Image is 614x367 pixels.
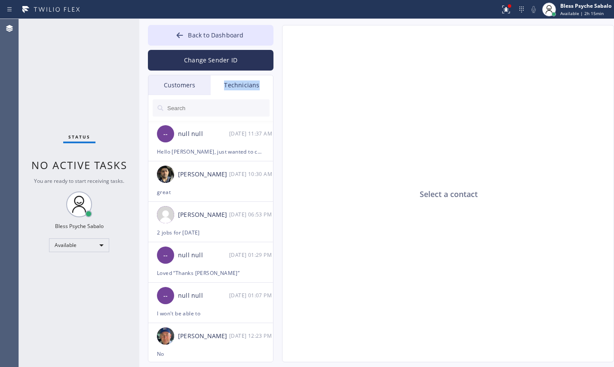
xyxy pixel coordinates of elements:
[163,250,168,260] span: --
[178,210,229,220] div: [PERSON_NAME]
[34,177,124,185] span: You are ready to start receiving tasks.
[229,290,274,300] div: 10/08/2025 9:07 AM
[229,250,274,260] div: 10/08/2025 9:29 AM
[178,291,229,301] div: null null
[157,228,264,237] div: 2 jobs for [DATE]
[157,349,264,359] div: No
[229,210,274,219] div: 10/08/2025 9:53 AM
[560,2,611,9] div: Bless Psyche Sabalo
[229,129,274,139] div: 10/09/2025 9:37 AM
[49,238,109,252] div: Available
[157,187,264,197] div: great
[148,50,273,71] button: Change Sender ID
[148,75,211,95] div: Customers
[31,158,127,172] span: No active tasks
[157,308,264,318] div: I won't be able to
[163,129,168,139] span: --
[229,169,274,179] div: 10/09/2025 9:30 AM
[178,170,229,179] div: [PERSON_NAME]
[157,268,264,278] div: Loved “Thanks [PERSON_NAME]”
[178,331,229,341] div: [PERSON_NAME]
[178,250,229,260] div: null null
[157,206,174,223] img: user.png
[148,25,273,46] button: Back to Dashboard
[166,99,270,117] input: Search
[157,147,264,157] div: Hello [PERSON_NAME], just wanted to check on this job, [PERSON_NAME]/2HTCIG. I see that we're wai...
[163,291,168,301] span: --
[55,222,104,230] div: Bless Psyche Sabalo
[528,3,540,15] button: Mute
[157,327,174,345] img: eb1005bbae17aab9b5e109a2067821b9.jpg
[229,331,274,341] div: 10/08/2025 9:23 AM
[188,31,243,39] span: Back to Dashboard
[211,75,273,95] div: Technicians
[68,134,90,140] span: Status
[560,10,604,16] span: Available | 2h 15min
[157,166,174,183] img: 5d9430738a318a6c96e974fee08d5672.jpg
[178,129,229,139] div: null null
